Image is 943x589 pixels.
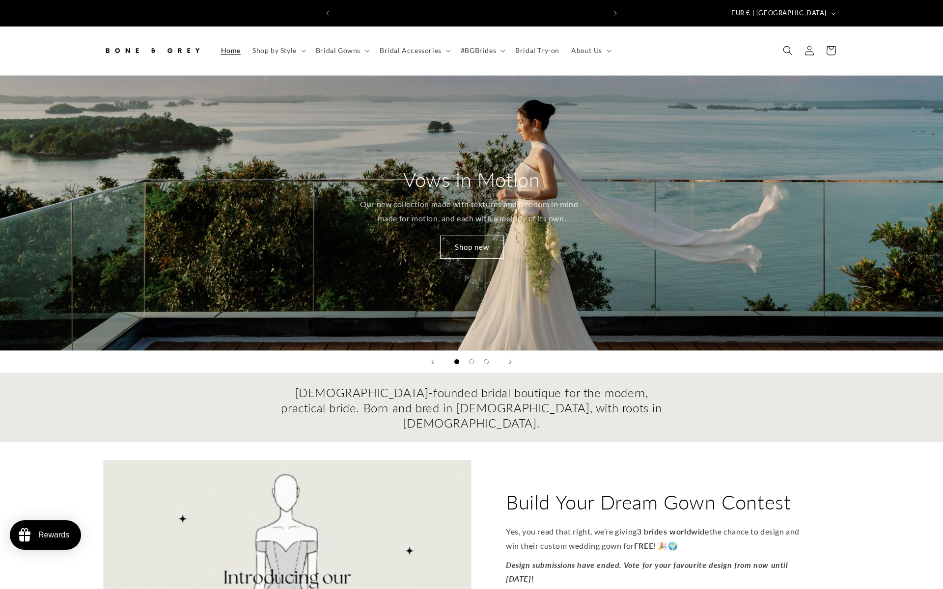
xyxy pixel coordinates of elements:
[637,527,710,536] strong: 3 brides worldwide
[565,40,615,61] summary: About Us
[531,574,534,584] strong: !
[374,40,455,61] summary: Bridal Accessories
[506,525,805,553] p: Yes, you read that right, we’re giving the chance to design and win their custom wedding gown for...
[499,351,521,373] button: Next slide
[461,46,496,55] span: #BGBrides
[725,4,840,23] button: EUR € | [GEOGRAPHIC_DATA]
[100,36,205,65] a: Bone and Grey Bridal
[38,531,69,539] div: Rewards
[247,40,310,61] summary: Shop by Style
[355,197,588,226] p: Our new collection made with textures and freedom in mind - made for motion, and each with a melo...
[449,354,464,369] button: Load slide 1 of 3
[479,354,494,369] button: Load slide 3 of 3
[777,40,799,61] summary: Search
[252,46,297,55] span: Shop by Style
[506,489,791,515] h2: Build Your Dream Gown Contest
[403,167,540,192] h2: Vows in Motion
[317,4,338,23] button: Previous announcement
[215,40,247,61] a: Home
[506,560,788,584] strong: Design submissions have ended. Vote for your favourite design from now until [DATE]
[280,385,663,431] h2: [DEMOGRAPHIC_DATA]-founded bridal boutique for the modern, practical bride. Born and bred in [DEM...
[455,40,509,61] summary: #BGBrides
[103,40,201,61] img: Bone and Grey Bridal
[310,40,374,61] summary: Bridal Gowns
[464,354,479,369] button: Load slide 2 of 3
[634,541,653,550] strong: FREE
[515,46,559,55] span: Bridal Try-on
[440,236,503,259] a: Shop new
[221,46,241,55] span: Home
[571,46,602,55] span: About Us
[422,351,444,373] button: Previous slide
[731,8,827,18] span: EUR € | [GEOGRAPHIC_DATA]
[316,46,361,55] span: Bridal Gowns
[380,46,442,55] span: Bridal Accessories
[509,40,565,61] a: Bridal Try-on
[605,4,626,23] button: Next announcement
